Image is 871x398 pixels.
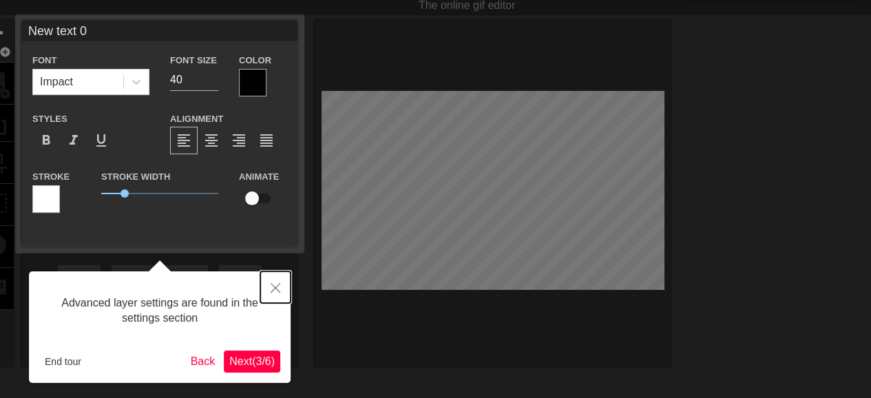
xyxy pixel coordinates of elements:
span: Next ( 3 / 6 ) [229,355,275,367]
button: Close [260,271,291,303]
button: End tour [39,351,87,372]
div: Advanced layer settings are found in the settings section [39,282,280,340]
button: Next [224,350,280,373]
button: Back [185,350,221,373]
